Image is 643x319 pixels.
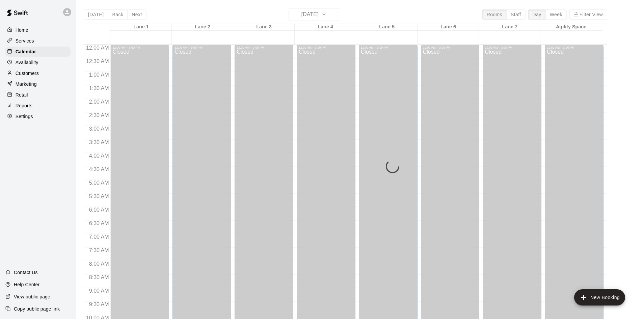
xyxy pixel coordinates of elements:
div: Lane 7 [479,24,540,30]
span: 5:00 AM [87,180,111,186]
span: 9:30 AM [87,301,111,307]
div: Lane 4 [295,24,356,30]
a: Calendar [5,47,71,57]
a: Services [5,36,71,46]
div: Lane 2 [172,24,233,30]
div: Lane 6 [418,24,479,30]
div: 12:00 AM – 3:00 PM [423,46,478,49]
p: Retail [16,91,28,98]
span: 4:00 AM [87,153,111,159]
p: Calendar [16,48,36,55]
a: Customers [5,68,71,78]
span: 7:30 AM [87,247,111,253]
p: Customers [16,70,39,77]
p: Help Center [14,281,39,288]
span: 4:30 AM [87,166,111,172]
span: 3:30 AM [87,139,111,145]
span: 3:00 AM [87,126,111,132]
p: Copy public page link [14,305,60,312]
span: 7:00 AM [87,234,111,240]
div: 12:00 AM – 3:00 PM [361,46,416,49]
div: 12:00 AM – 3:00 PM [299,46,353,49]
a: Home [5,25,71,35]
div: Agility Space [540,24,602,30]
p: View public page [14,293,50,300]
a: Availability [5,57,71,68]
a: Retail [5,90,71,100]
a: Settings [5,111,71,122]
div: Lane 3 [233,24,295,30]
span: 6:00 AM [87,207,111,213]
div: 12:00 AM – 3:00 PM [175,46,229,49]
span: 9:00 AM [87,288,111,294]
span: 8:30 AM [87,274,111,280]
span: 12:30 AM [84,58,111,64]
p: Contact Us [14,269,38,276]
a: Marketing [5,79,71,89]
div: Lane 5 [356,24,418,30]
div: Lane 1 [110,24,172,30]
div: 12:00 AM – 3:00 PM [547,46,601,49]
span: 1:30 AM [87,85,111,91]
p: Home [16,27,28,33]
p: Settings [16,113,33,120]
span: 12:00 AM [84,45,111,51]
span: 2:00 AM [87,99,111,105]
button: add [574,289,625,305]
span: 8:00 AM [87,261,111,267]
p: Availability [16,59,38,66]
div: 12:00 AM – 3:00 PM [112,46,167,49]
a: Reports [5,101,71,111]
div: 12:00 AM – 3:00 PM [485,46,539,49]
p: Reports [16,102,32,109]
p: Services [16,37,34,44]
span: 6:30 AM [87,220,111,226]
span: 1:00 AM [87,72,111,78]
span: 5:30 AM [87,193,111,199]
div: 12:00 AM – 3:00 PM [237,46,291,49]
p: Marketing [16,81,37,87]
span: 2:30 AM [87,112,111,118]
